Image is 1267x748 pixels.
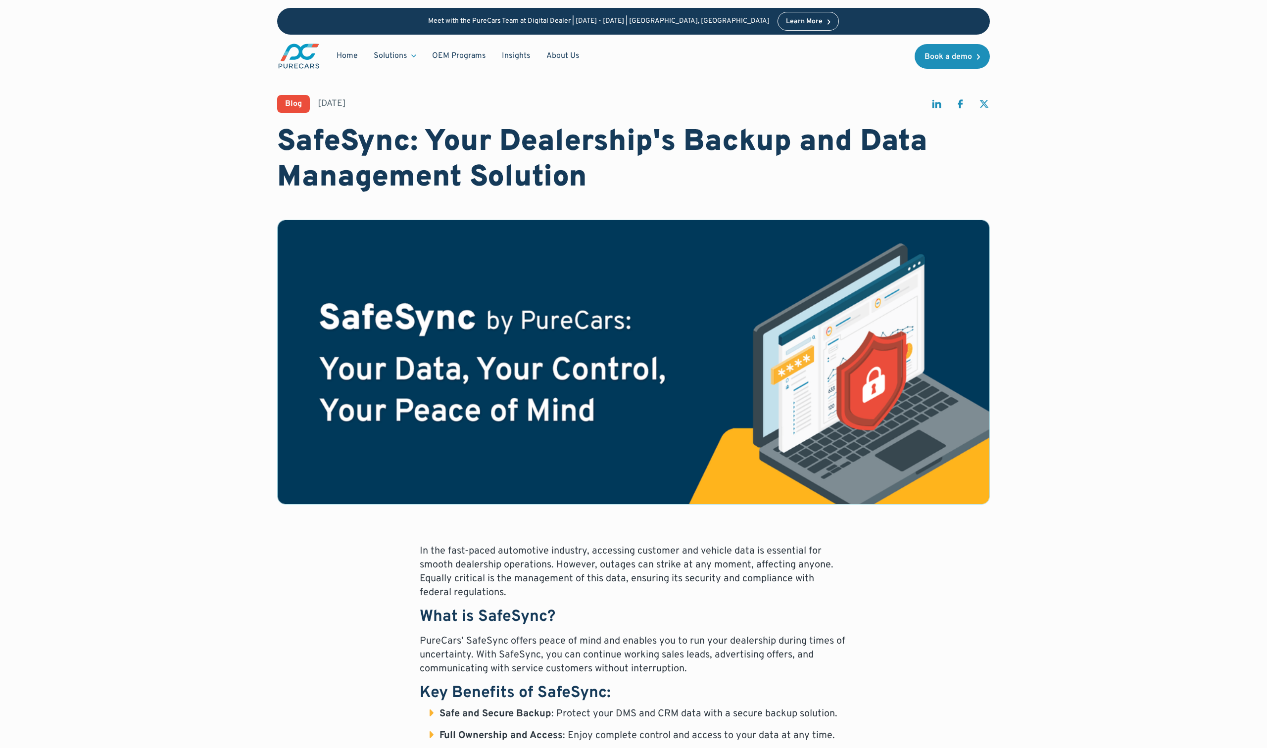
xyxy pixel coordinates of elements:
a: Book a demo [915,44,990,69]
a: Insights [494,47,538,65]
a: OEM Programs [424,47,494,65]
a: share on facebook [954,98,966,114]
li: : Enjoy complete control and access to your data at any time. [430,729,847,743]
div: Learn More [786,18,823,25]
a: share on twitter [978,98,990,114]
li: : Protect your DMS and CRM data with a secure backup solution. [430,707,847,721]
a: share on linkedin [930,98,942,114]
p: Meet with the PureCars Team at Digital Dealer | [DATE] - [DATE] | [GEOGRAPHIC_DATA], [GEOGRAPHIC_... [428,17,770,26]
p: PureCars’ SafeSync offers peace of mind and enables you to run your dealership during times of un... [420,634,847,676]
a: Learn More [778,12,839,31]
a: About Us [538,47,587,65]
img: purecars logo [277,43,321,70]
div: [DATE] [318,97,346,110]
div: Solutions [366,47,424,65]
strong: Key Benefits of SafeSync: [420,683,611,703]
strong: What is SafeSync? [420,607,555,627]
div: Solutions [374,50,407,61]
h1: SafeSync: Your Dealership's Backup and Data Management Solution [277,125,990,196]
a: Home [329,47,366,65]
div: Blog [285,100,302,108]
a: main [277,43,321,70]
p: In the fast-paced automotive industry, accessing customer and vehicle data is essential for smoot... [420,544,847,600]
strong: Safe and Secure Backup [439,707,551,720]
div: Book a demo [925,53,972,61]
strong: Full Ownership and Access [439,729,563,742]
